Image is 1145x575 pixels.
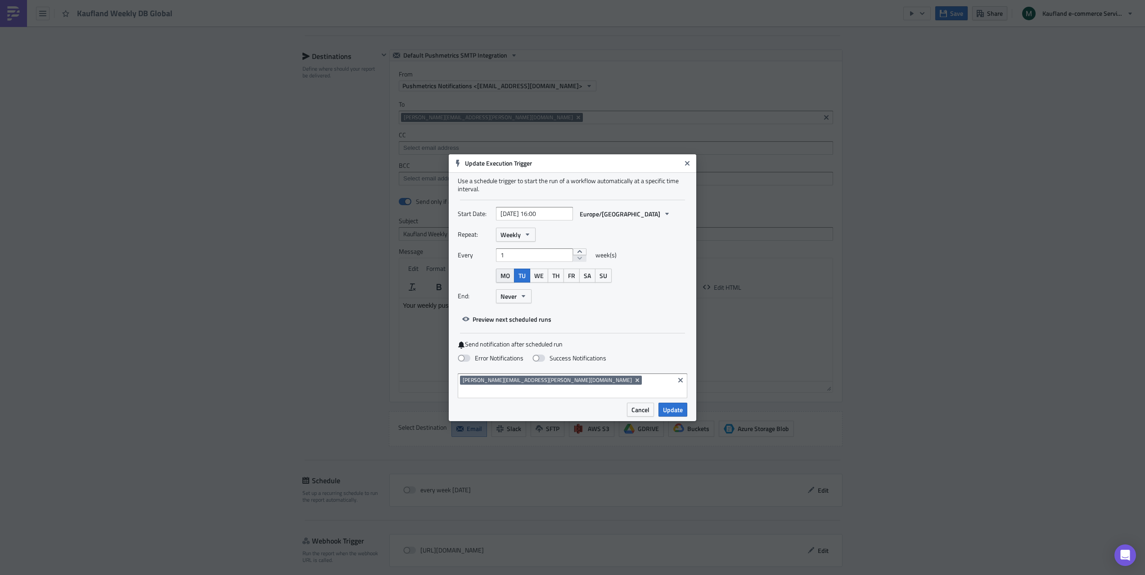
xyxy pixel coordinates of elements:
[548,269,564,283] button: TH
[675,375,686,386] button: Clear selected items
[458,312,556,326] button: Preview next scheduled runs
[530,269,548,283] button: WE
[496,269,514,283] button: MO
[473,314,551,324] span: Preview next scheduled runs
[573,248,586,256] button: increment
[563,269,580,283] button: FR
[496,207,573,220] input: YYYY-MM-DD HH:mm
[534,271,544,280] span: WE
[458,289,491,303] label: End:
[458,340,687,349] label: Send notification after scheduled run
[595,269,612,283] button: SU
[600,271,607,280] span: SU
[584,271,591,280] span: SA
[496,228,536,242] button: Weekly
[458,207,491,220] label: Start Date:
[681,157,694,170] button: Close
[458,248,491,262] label: Every
[627,403,654,417] button: Cancel
[663,405,683,414] span: Update
[595,248,617,262] span: week(s)
[4,4,430,11] body: Rich Text Area. Press ALT-0 for help.
[458,354,523,362] label: Error Notifications
[552,271,559,280] span: TH
[514,269,530,283] button: TU
[634,376,642,385] button: Remove Tag
[532,354,606,362] label: Success Notifications
[518,271,526,280] span: TU
[465,159,681,167] h6: Update Execution Trigger
[575,207,675,221] button: Europe/[GEOGRAPHIC_DATA]
[568,271,575,280] span: FR
[579,269,595,283] button: SA
[458,228,491,241] label: Repeat:
[500,292,517,301] span: Never
[1114,544,1136,566] div: Open Intercom Messenger
[573,255,586,262] button: decrement
[496,289,532,303] button: Never
[631,405,649,414] span: Cancel
[500,230,521,239] span: Weekly
[500,271,510,280] span: MO
[4,4,430,11] p: Your weekly push for kaufland weekly db. You'll recieve one mail per sales channel.
[658,403,687,417] button: Update
[458,177,687,193] div: Use a schedule trigger to start the run of a workflow automatically at a specific time interval.
[463,377,632,384] span: [PERSON_NAME][EMAIL_ADDRESS][PERSON_NAME][DOMAIN_NAME]
[580,209,660,219] span: Europe/[GEOGRAPHIC_DATA]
